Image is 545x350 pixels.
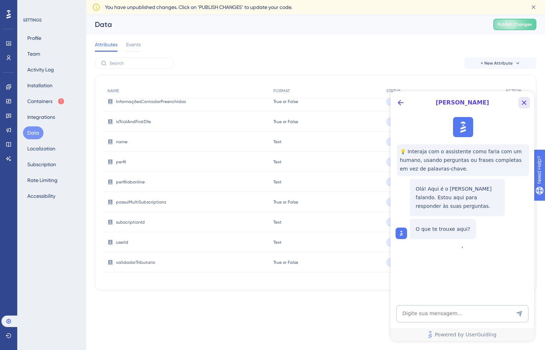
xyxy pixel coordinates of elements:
[273,88,290,94] span: FORMAT
[493,19,536,30] button: Publish Changes
[105,3,292,11] span: You have unpublished changes. Click on ‘PUBLISH CHANGES’ to update your code.
[505,88,521,94] span: ACTION
[273,119,298,125] span: True or False
[116,219,145,225] span: subscriptionId
[386,88,401,94] span: STATUS
[391,91,534,341] iframe: UserGuiding AI Assistant
[107,88,119,94] span: NAME
[273,260,298,265] span: True or False
[95,40,117,49] span: Attributes
[273,179,282,185] span: Text
[481,60,513,66] span: + New Attribute
[110,61,168,66] input: Search
[126,40,141,49] span: Events
[273,99,298,104] span: True or False
[116,239,128,245] span: userId
[273,219,282,225] span: Text
[116,179,145,185] span: perfiliobonline
[95,19,475,29] div: Data
[116,99,186,104] span: InformaçõesContadorPreenchidas
[116,139,128,145] span: name
[116,159,126,165] span: perfil
[273,159,282,165] span: Text
[17,2,45,10] span: Need Help?
[465,57,536,69] button: + New Attribute
[116,199,166,205] span: possuiMultiSubscriptions
[273,139,282,145] span: Text
[273,239,282,245] span: Text
[273,199,298,205] span: True or False
[498,22,532,27] span: Publish Changes
[116,119,151,125] span: isTrialAndFirstDfe
[116,260,155,265] span: validadorTributario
